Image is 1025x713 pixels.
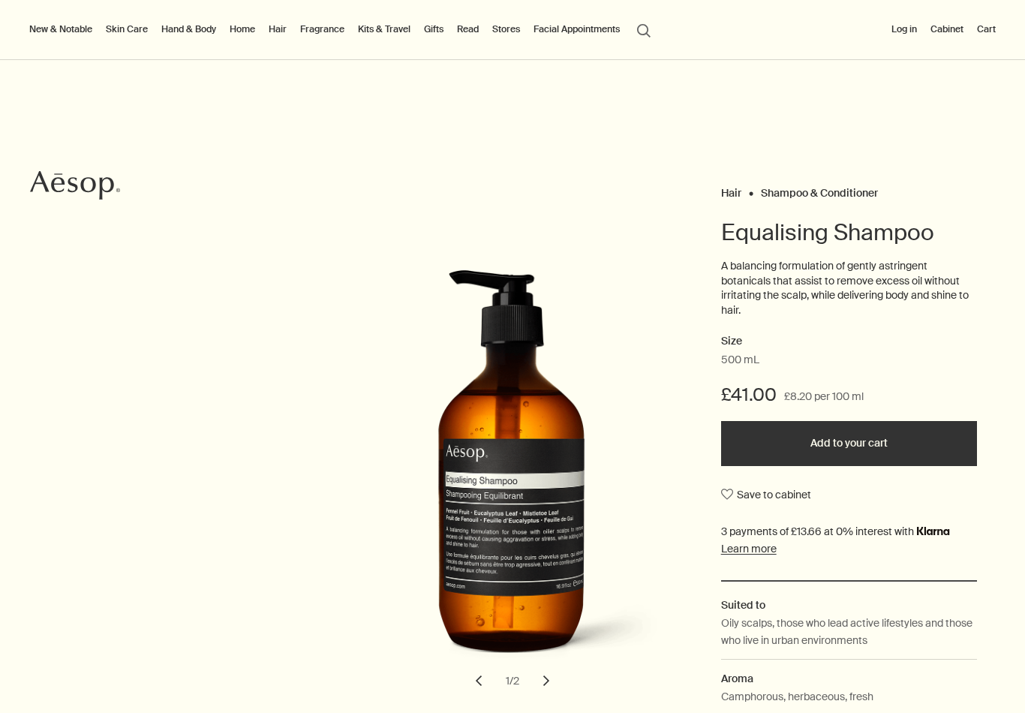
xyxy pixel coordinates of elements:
button: previous slide [462,664,495,697]
a: Skin Care [103,20,151,38]
a: Home [227,20,258,38]
img: Back of Equalising Shampoo with pump [352,269,682,678]
svg: Aesop [30,170,120,200]
button: Open search [630,15,657,44]
a: Hair [721,186,741,193]
h1: Equalising Shampoo [721,218,978,248]
a: Gifts [421,20,446,38]
button: New & Notable [26,20,95,38]
p: A balancing formulation of gently astringent botanicals that assist to remove excess oil without ... [721,259,978,317]
button: next slide [530,664,563,697]
h2: Aroma [721,670,978,687]
a: Kits & Travel [355,20,413,38]
p: Camphorous, herbaceous, fresh [721,688,873,705]
div: Equalising Shampoo [341,269,683,697]
button: Stores [489,20,523,38]
h2: Size [721,332,978,350]
a: Facial Appointments [531,20,623,38]
a: Read [454,20,482,38]
a: Hand & Body [158,20,219,38]
button: Cart [974,20,999,38]
button: Add to your cart - £41.00 [721,421,978,466]
button: Log in [888,20,920,38]
a: Hair [266,20,290,38]
span: 500 mL [721,353,759,368]
button: Save to cabinet [721,481,811,508]
span: £8.20 per 100 ml [784,388,864,406]
a: Shampoo & Conditioner [761,186,878,193]
h2: Suited to [721,597,978,613]
a: Aesop [26,167,124,208]
p: Oily scalps, those who lead active lifestyles and those who live in urban environments [721,615,978,648]
a: Fragrance [297,20,347,38]
a: Cabinet [927,20,966,38]
span: £41.00 [721,383,777,407]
